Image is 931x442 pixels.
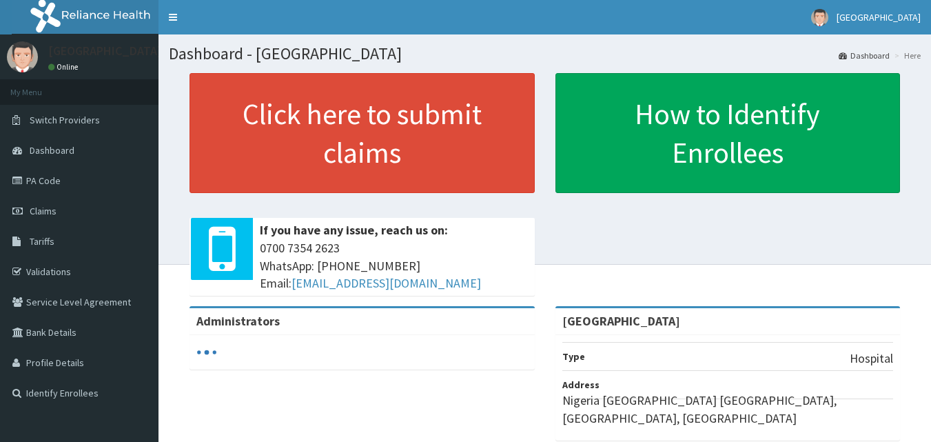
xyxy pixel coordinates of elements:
[7,41,38,72] img: User Image
[837,11,921,23] span: [GEOGRAPHIC_DATA]
[190,73,535,193] a: Click here to submit claims
[811,9,828,26] img: User Image
[839,50,890,61] a: Dashboard
[30,205,57,217] span: Claims
[30,144,74,157] span: Dashboard
[555,73,901,193] a: How to Identify Enrollees
[30,235,54,248] span: Tariffs
[48,45,162,57] p: [GEOGRAPHIC_DATA]
[48,62,81,72] a: Online
[196,342,217,363] svg: audio-loading
[562,350,585,363] b: Type
[850,350,893,368] p: Hospital
[891,50,921,61] li: Here
[30,114,100,126] span: Switch Providers
[260,239,528,292] span: 0700 7354 2623 WhatsApp: [PHONE_NUMBER] Email:
[562,379,600,391] b: Address
[169,45,921,63] h1: Dashboard - [GEOGRAPHIC_DATA]
[291,275,481,291] a: [EMAIL_ADDRESS][DOMAIN_NAME]
[562,392,894,427] p: Nigeria [GEOGRAPHIC_DATA] [GEOGRAPHIC_DATA], [GEOGRAPHIC_DATA], [GEOGRAPHIC_DATA]
[260,222,448,238] b: If you have any issue, reach us on:
[562,313,680,329] strong: [GEOGRAPHIC_DATA]
[196,313,280,329] b: Administrators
